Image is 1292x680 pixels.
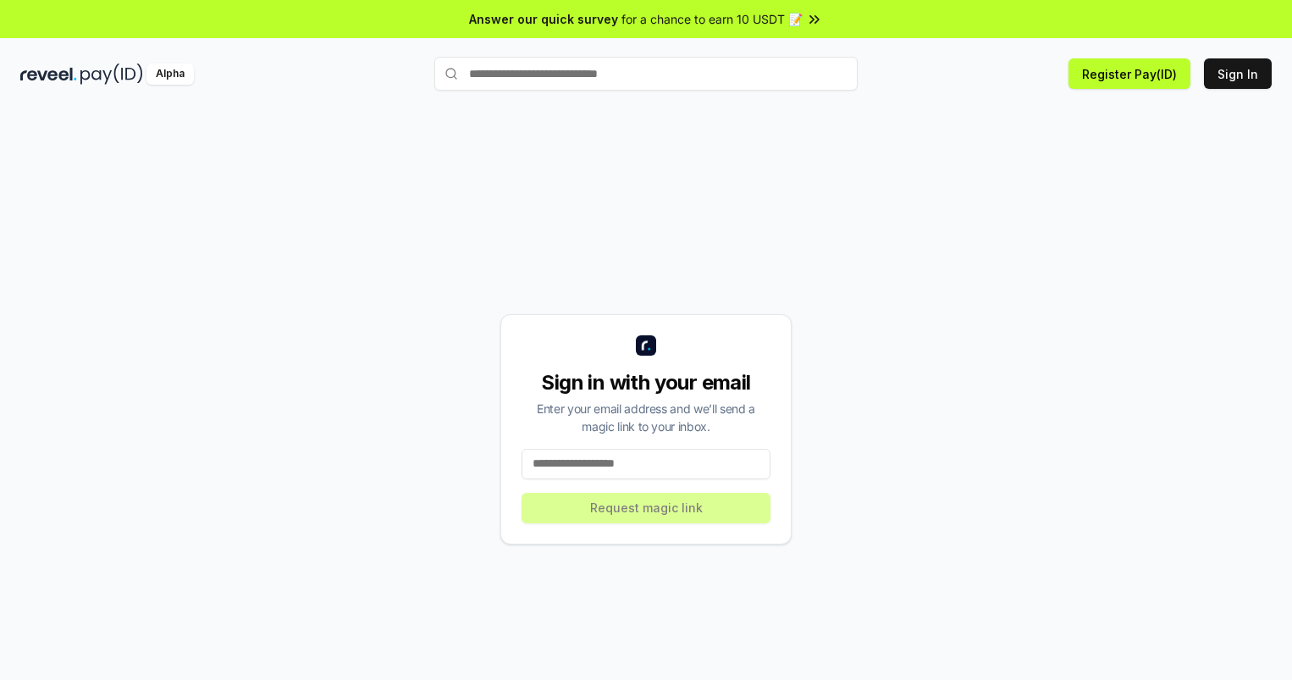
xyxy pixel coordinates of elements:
button: Register Pay(ID) [1068,58,1190,89]
img: logo_small [636,335,656,356]
img: pay_id [80,64,143,85]
div: Alpha [146,64,194,85]
button: Sign In [1204,58,1272,89]
div: Enter your email address and we’ll send a magic link to your inbox. [522,400,770,435]
span: Answer our quick survey [469,10,618,28]
div: Sign in with your email [522,369,770,396]
span: for a chance to earn 10 USDT 📝 [621,10,803,28]
img: reveel_dark [20,64,77,85]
